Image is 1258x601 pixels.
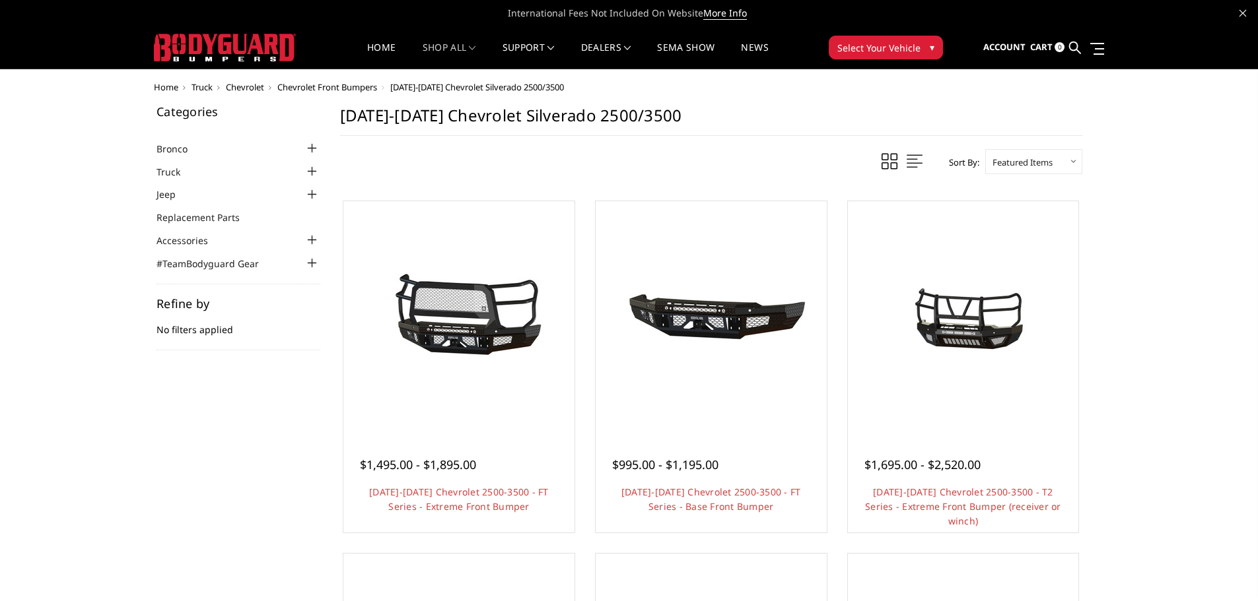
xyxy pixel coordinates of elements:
[865,486,1061,527] a: [DATE]-[DATE] Chevrolet 2500-3500 - T2 Series - Extreme Front Bumper (receiver or winch)
[829,36,943,59] button: Select Your Vehicle
[340,106,1082,136] h1: [DATE]-[DATE] Chevrolet Silverado 2500/3500
[157,298,320,309] h5: Refine by
[983,41,1026,53] span: Account
[741,43,768,69] a: News
[599,205,823,429] a: 2024-2025 Chevrolet 2500-3500 - FT Series - Base Front Bumper 2024-2025 Chevrolet 2500-3500 - FT ...
[277,81,377,93] a: Chevrolet Front Bumpers
[157,165,197,179] a: Truck
[369,486,549,513] a: [DATE]-[DATE] Chevrolet 2500-3500 - FT Series - Extreme Front Bumper
[157,142,204,156] a: Bronco
[192,81,213,93] a: Truck
[930,40,934,54] span: ▾
[864,457,981,472] span: $1,695.00 - $2,520.00
[612,457,718,472] span: $995.00 - $1,195.00
[154,81,178,93] a: Home
[157,298,320,350] div: No filters applied
[837,41,921,55] span: Select Your Vehicle
[157,187,192,201] a: Jeep
[347,205,571,429] a: 2024-2026 Chevrolet 2500-3500 - FT Series - Extreme Front Bumper 2024-2026 Chevrolet 2500-3500 - ...
[157,106,320,117] h5: Categories
[503,43,555,69] a: Support
[657,43,715,69] a: SEMA Show
[983,30,1026,65] a: Account
[157,257,275,270] a: #TeamBodyguard Gear
[157,234,225,247] a: Accessories
[367,43,396,69] a: Home
[1030,30,1065,65] a: Cart 0
[360,457,476,472] span: $1,495.00 - $1,895.00
[154,34,296,61] img: BODYGUARD BUMPERS
[157,210,256,224] a: Replacement Parts
[851,205,1076,429] a: 2024-2026 Chevrolet 2500-3500 - T2 Series - Extreme Front Bumper (receiver or winch) 2024-2026 Ch...
[1030,41,1053,53] span: Cart
[390,81,564,93] span: [DATE]-[DATE] Chevrolet Silverado 2500/3500
[621,486,801,513] a: [DATE]-[DATE] Chevrolet 2500-3500 - FT Series - Base Front Bumper
[226,81,264,93] a: Chevrolet
[581,43,631,69] a: Dealers
[1192,538,1258,601] iframe: Chat Widget
[423,43,476,69] a: shop all
[1055,42,1065,52] span: 0
[703,7,747,20] a: More Info
[942,152,979,172] label: Sort By:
